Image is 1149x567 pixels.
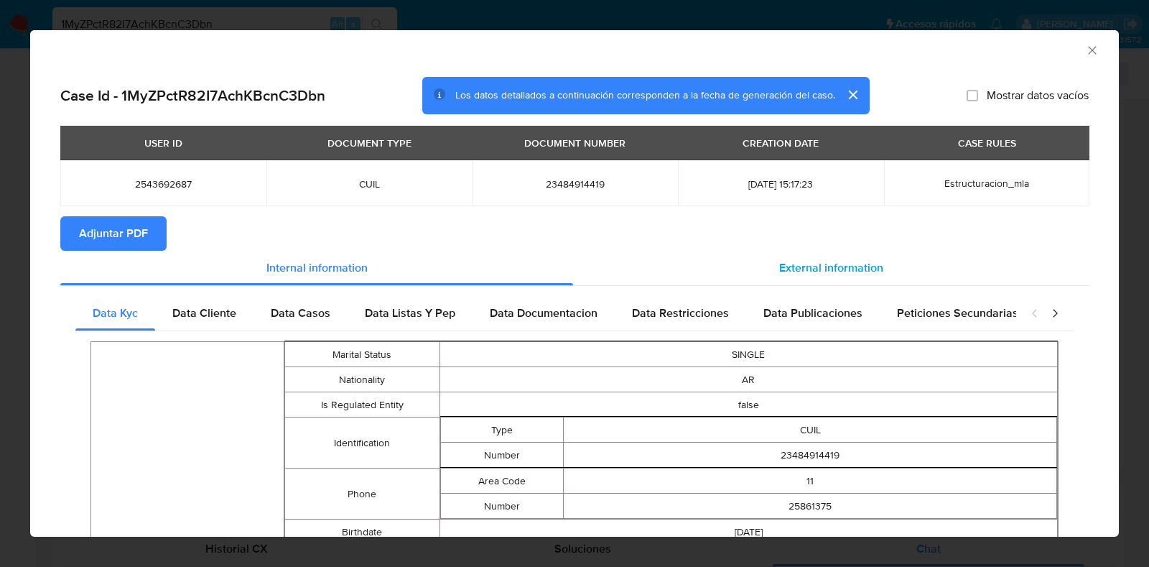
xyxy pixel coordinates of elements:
[1085,43,1098,56] button: Cerrar ventana
[440,469,564,494] td: Area Code
[365,305,455,321] span: Data Listas Y Pep
[779,259,883,276] span: External information
[266,259,368,276] span: Internal information
[440,494,564,519] td: Number
[967,90,978,101] input: Mostrar datos vacíos
[60,251,1089,285] div: Detailed info
[944,176,1029,190] span: Estructuracion_mla
[30,30,1119,537] div: closure-recommendation-modal
[440,418,564,443] td: Type
[949,131,1025,155] div: CASE RULES
[285,367,439,392] td: Nationality
[455,88,835,103] span: Los datos detallados a continuación corresponden a la fecha de generación del caso.
[897,305,1018,321] span: Peticiones Secundarias
[516,131,634,155] div: DOCUMENT NUMBER
[695,178,867,190] span: [DATE] 15:17:23
[79,218,148,249] span: Adjuntar PDF
[172,305,236,321] span: Data Cliente
[835,78,870,112] button: cerrar
[632,305,729,321] span: Data Restricciones
[439,520,1058,545] td: [DATE]
[564,469,1057,494] td: 11
[319,131,420,155] div: DOCUMENT TYPE
[734,131,827,155] div: CREATION DATE
[60,86,325,105] h2: Case Id - 1MyZPctR82I7AchKBcnC3Dbn
[564,494,1057,519] td: 25861375
[78,178,249,190] span: 2543692687
[271,305,330,321] span: Data Casos
[440,443,564,468] td: Number
[490,305,597,321] span: Data Documentacion
[987,88,1089,103] span: Mostrar datos vacíos
[285,520,439,545] td: Birthdate
[439,392,1058,418] td: false
[564,443,1057,468] td: 23484914419
[564,418,1057,443] td: CUIL
[75,296,1016,331] div: Detailed internal info
[439,342,1058,367] td: SINGLE
[763,305,862,321] span: Data Publicaciones
[284,178,455,190] span: CUIL
[285,418,439,469] td: Identification
[439,367,1058,392] td: AR
[60,216,167,251] button: Adjuntar PDF
[489,178,661,190] span: 23484914419
[285,392,439,418] td: Is Regulated Entity
[93,305,138,321] span: Data Kyc
[136,131,191,155] div: USER ID
[285,469,439,520] td: Phone
[285,342,439,367] td: Marital Status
